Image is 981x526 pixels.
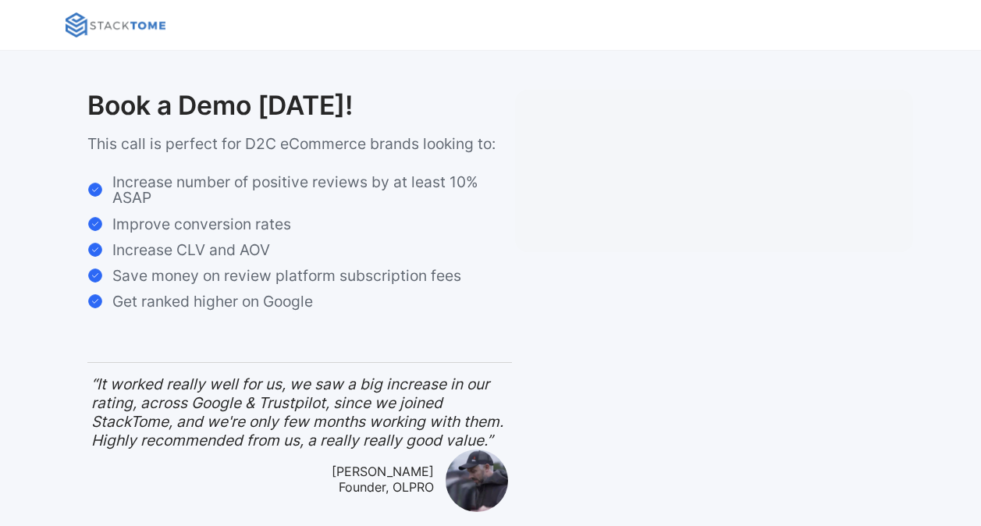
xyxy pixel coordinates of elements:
p: This call is perfect for D2C eCommerce brands looking to: [87,135,496,152]
div: [PERSON_NAME] Founder, OLPRO [332,464,434,496]
p: Get ranked higher on Google [112,293,313,309]
p: Increase CLV and AOV [112,242,270,258]
p: Increase number of positive reviews by at least 10% ASAP [112,174,512,205]
em: “It worked really well for us, we saw a big increase in our rating, across Google & Trustpilot, s... [91,375,503,450]
h2: Book a Demo [DATE]! [87,90,353,121]
p: Improve conversion rates [112,216,291,232]
p: Save money on review platform subscription fees [112,268,461,283]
